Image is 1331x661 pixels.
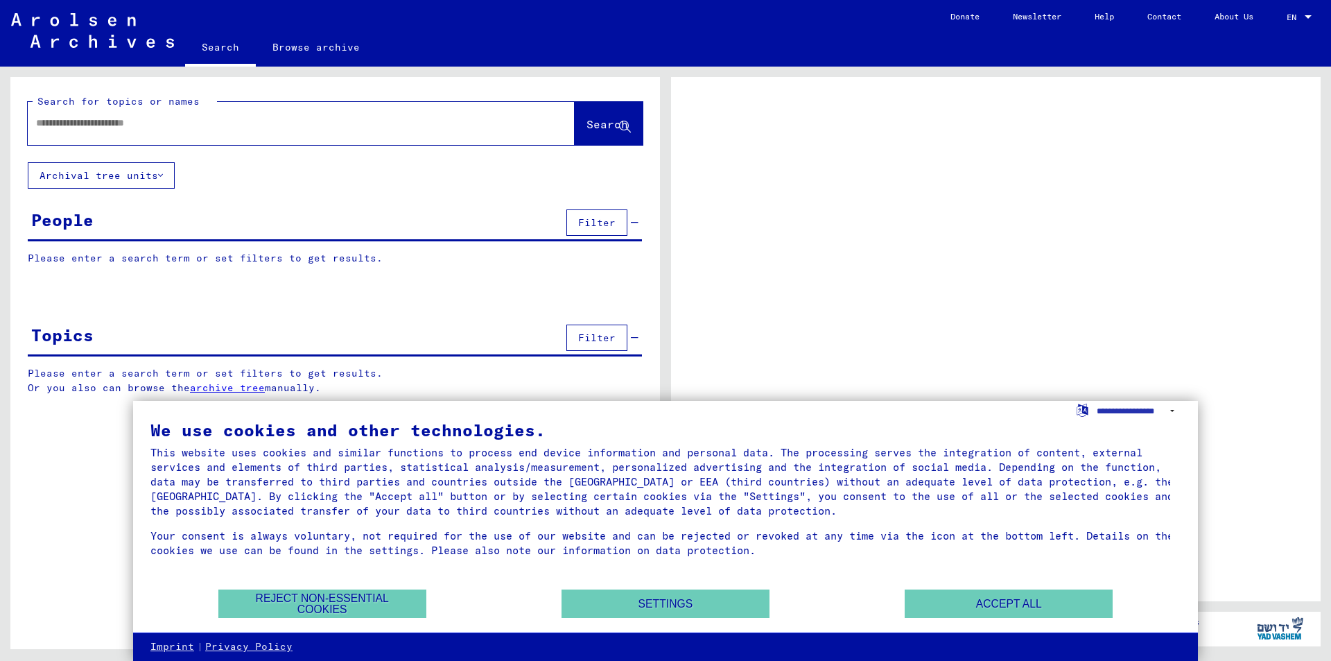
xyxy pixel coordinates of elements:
mat-label: Search for topics or names [37,95,200,108]
div: We use cookies and other technologies. [150,422,1181,438]
span: Search [586,117,628,131]
button: Reject non-essential cookies [218,590,426,618]
button: Filter [566,209,627,236]
p: Please enter a search term or set filters to get results. Or you also can browse the manually. [28,366,643,395]
button: Accept all [905,590,1113,618]
div: People [31,207,94,232]
div: Topics [31,323,94,347]
a: Imprint [150,640,194,654]
span: EN [1287,12,1302,22]
div: This website uses cookies and similar functions to process end device information and personal da... [150,445,1181,518]
button: Settings [562,590,769,618]
button: Search [575,102,643,145]
p: Please enter a search term or set filters to get results. [28,251,642,266]
img: yv_logo.png [1254,611,1306,646]
div: Your consent is always voluntary, not required for the use of our website and can be rejected or ... [150,529,1181,558]
span: Filter [578,216,616,229]
a: Privacy Policy [205,640,293,654]
a: Browse archive [256,31,376,64]
button: Archival tree units [28,162,175,189]
a: archive tree [190,381,265,394]
button: Filter [566,325,627,351]
a: Search [185,31,256,67]
span: Filter [578,332,616,344]
img: Arolsen_neg.svg [11,13,174,48]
